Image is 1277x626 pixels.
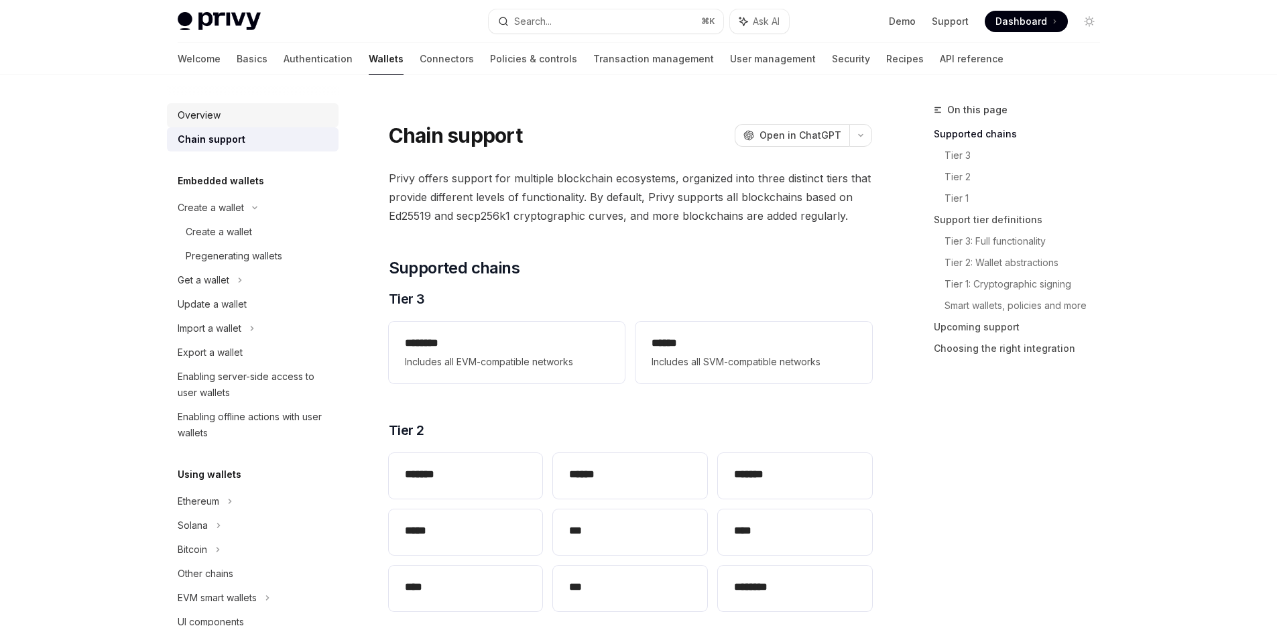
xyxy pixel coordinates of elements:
[389,290,425,308] span: Tier 3
[701,16,715,27] span: ⌘ K
[178,107,221,123] div: Overview
[178,542,207,558] div: Bitcoin
[178,272,229,288] div: Get a wallet
[389,169,872,225] span: Privy offers support for multiple blockchain ecosystems, organized into three distinct tiers that...
[753,15,780,28] span: Ask AI
[945,166,1111,188] a: Tier 2
[178,173,264,189] h5: Embedded wallets
[945,252,1111,273] a: Tier 2: Wallet abstractions
[178,590,257,606] div: EVM smart wallets
[178,320,241,336] div: Import a wallet
[178,345,243,361] div: Export a wallet
[178,409,330,441] div: Enabling offline actions with user wallets
[178,131,245,147] div: Chain support
[178,12,261,31] img: light logo
[389,257,520,279] span: Supported chains
[832,43,870,75] a: Security
[489,9,723,34] button: Search...⌘K
[178,200,244,216] div: Create a wallet
[167,405,339,445] a: Enabling offline actions with user wallets
[730,9,789,34] button: Ask AI
[178,296,247,312] div: Update a wallet
[178,369,330,401] div: Enabling server-side access to user wallets
[995,15,1047,28] span: Dashboard
[167,127,339,151] a: Chain support
[284,43,353,75] a: Authentication
[934,123,1111,145] a: Supported chains
[735,124,849,147] button: Open in ChatGPT
[934,316,1111,338] a: Upcoming support
[945,273,1111,295] a: Tier 1: Cryptographic signing
[167,103,339,127] a: Overview
[167,340,339,365] a: Export a wallet
[593,43,714,75] a: Transaction management
[945,145,1111,166] a: Tier 3
[178,517,208,534] div: Solana
[940,43,1004,75] a: API reference
[167,562,339,586] a: Other chains
[759,129,841,142] span: Open in ChatGPT
[945,295,1111,316] a: Smart wallets, policies and more
[237,43,267,75] a: Basics
[1079,11,1100,32] button: Toggle dark mode
[947,102,1008,118] span: On this page
[886,43,924,75] a: Recipes
[369,43,404,75] a: Wallets
[167,244,339,268] a: Pregenerating wallets
[945,188,1111,209] a: Tier 1
[420,43,474,75] a: Connectors
[178,566,233,582] div: Other chains
[889,15,916,28] a: Demo
[389,322,625,383] a: **** ***Includes all EVM-compatible networks
[186,224,252,240] div: Create a wallet
[167,220,339,244] a: Create a wallet
[178,466,241,483] h5: Using wallets
[514,13,552,29] div: Search...
[934,209,1111,231] a: Support tier definitions
[178,43,221,75] a: Welcome
[945,231,1111,252] a: Tier 3: Full functionality
[932,15,969,28] a: Support
[389,421,424,440] span: Tier 2
[985,11,1068,32] a: Dashboard
[405,354,609,370] span: Includes all EVM-compatible networks
[178,493,219,509] div: Ethereum
[490,43,577,75] a: Policies & controls
[167,365,339,405] a: Enabling server-side access to user wallets
[635,322,871,383] a: **** *Includes all SVM-compatible networks
[389,123,522,147] h1: Chain support
[167,292,339,316] a: Update a wallet
[934,338,1111,359] a: Choosing the right integration
[730,43,816,75] a: User management
[652,354,855,370] span: Includes all SVM-compatible networks
[186,248,282,264] div: Pregenerating wallets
